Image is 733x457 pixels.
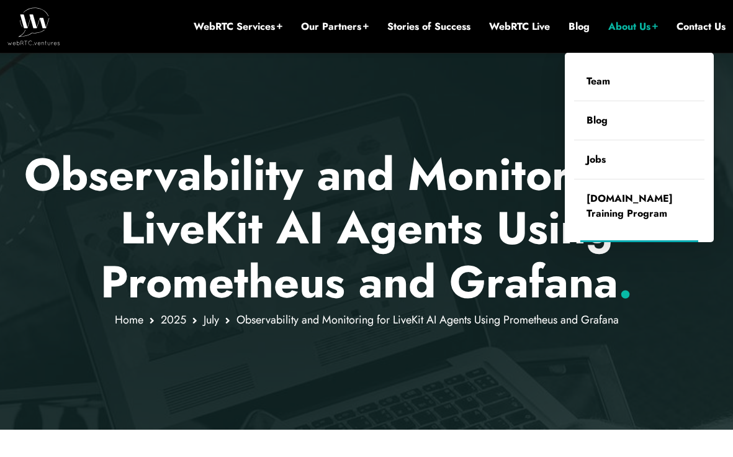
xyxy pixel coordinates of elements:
a: July [204,312,219,328]
a: Team [574,62,704,101]
a: About Us [608,20,658,34]
a: Contact Us [677,20,726,34]
span: . [618,250,632,314]
a: Our Partners [301,20,369,34]
a: Stories of Success [387,20,470,34]
img: WebRTC.ventures [7,7,60,45]
a: 2025 [161,312,186,328]
a: Home [115,312,143,328]
a: Jobs [574,140,704,179]
span: Observability and Monitoring for LiveKit AI Agents Using Prometheus and Grafana [236,312,619,328]
p: Observability and Monitoring for LiveKit AI Agents Using Prometheus and Grafana [7,148,726,309]
a: Blog [569,20,590,34]
a: WebRTC Services [194,20,282,34]
a: Blog [574,101,704,140]
a: [DOMAIN_NAME] Training Program [574,179,704,233]
a: WebRTC Live [489,20,550,34]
